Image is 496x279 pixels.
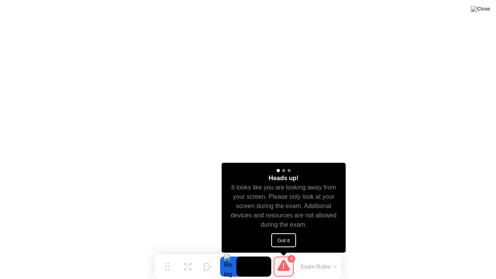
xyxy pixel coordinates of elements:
div: It looks like you are looking away from your screen. Please only look at your screen during the e... [229,183,339,229]
div: Heads up! [269,174,298,183]
button: Got it [271,233,296,247]
button: Exam Rules [298,263,339,270]
img: Close [471,6,490,12]
div: 3 [288,255,295,263]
